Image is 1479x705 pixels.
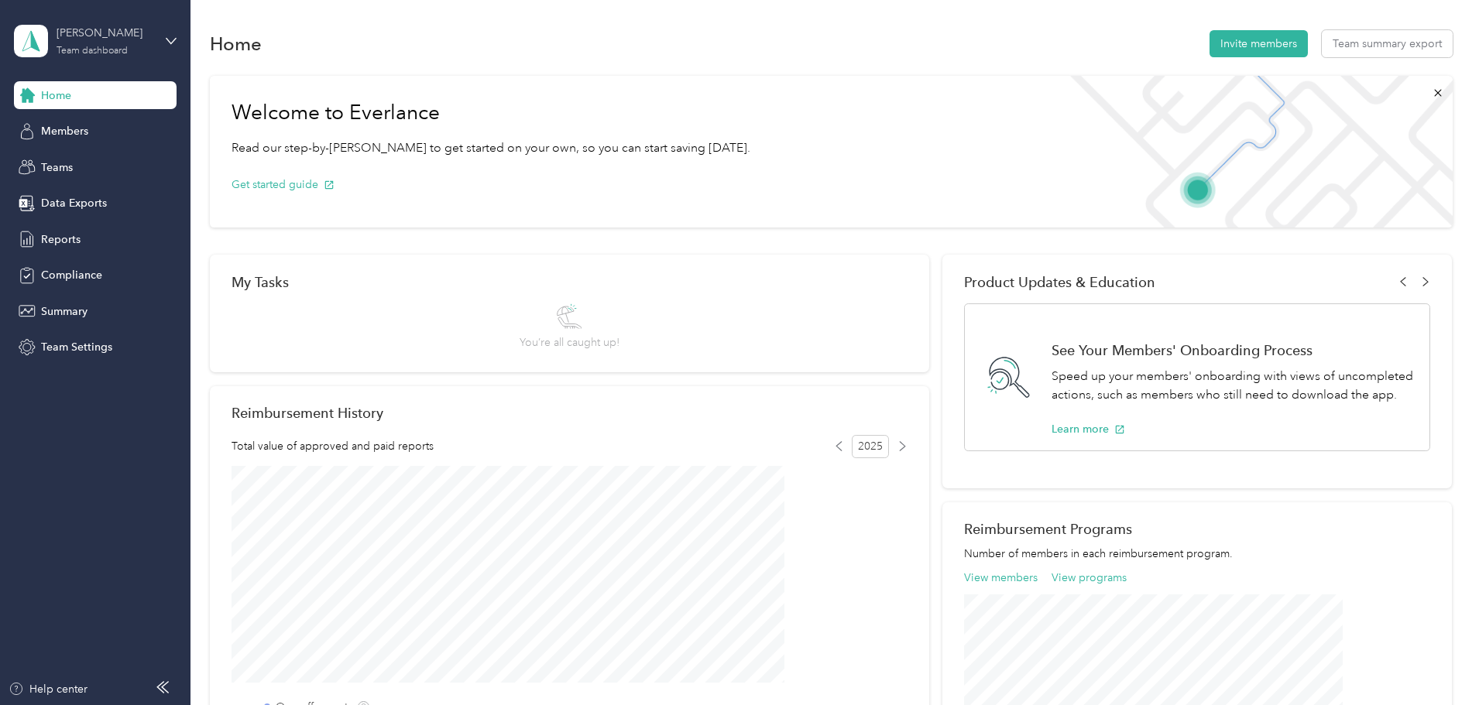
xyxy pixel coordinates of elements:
button: Learn more [1052,421,1125,437]
p: Read our step-by-[PERSON_NAME] to get started on your own, so you can start saving [DATE]. [232,139,750,158]
h1: See Your Members' Onboarding Process [1052,342,1413,358]
span: Data Exports [41,195,107,211]
span: Compliance [41,267,102,283]
h2: Reimbursement Programs [964,521,1430,537]
button: Team summary export [1322,30,1453,57]
button: Help center [9,681,88,697]
span: Reports [41,231,81,248]
button: Invite members [1210,30,1308,57]
img: Welcome to everlance [1055,76,1452,228]
button: View members [964,570,1038,586]
div: Team dashboard [57,46,128,56]
h2: Reimbursement History [232,405,383,421]
h1: Home [210,36,262,52]
span: You’re all caught up! [520,334,619,351]
h1: Welcome to Everlance [232,101,750,125]
div: [PERSON_NAME] [57,25,153,41]
span: Home [41,87,71,104]
div: My Tasks [232,274,908,290]
button: Get started guide [232,176,335,193]
span: Team Settings [41,339,112,355]
button: View programs [1052,570,1127,586]
span: Total value of approved and paid reports [232,438,434,454]
p: Number of members in each reimbursement program. [964,546,1430,562]
span: Summary [41,303,88,320]
span: Product Updates & Education [964,274,1155,290]
span: Teams [41,159,73,176]
span: Members [41,123,88,139]
iframe: Everlance-gr Chat Button Frame [1392,618,1479,705]
p: Speed up your members' onboarding with views of uncompleted actions, such as members who still ne... [1052,367,1413,405]
span: 2025 [852,435,889,458]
